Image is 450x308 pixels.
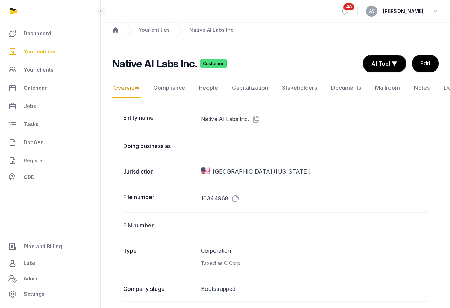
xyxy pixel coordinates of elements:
span: Register [24,156,44,165]
a: Capitalization [231,78,269,98]
span: Your entities [24,47,55,56]
span: Dashboard [24,29,51,38]
h2: Native AI Labs Inc. [112,57,197,70]
a: Overview [112,78,141,98]
a: Your entities [6,43,95,60]
a: Edit [412,55,439,72]
span: [PERSON_NAME] [383,7,423,15]
a: Mailroom [374,78,401,98]
span: AS [369,9,375,13]
nav: Breadcrumb [101,22,450,38]
a: Native AI Labs Inc. [189,27,235,34]
span: Admin [24,274,39,283]
a: Admin [6,272,95,286]
a: Plan and Billing [6,238,95,255]
dd: Bootstrapped [201,285,428,293]
a: Calendar [6,80,95,96]
dt: File number [123,193,195,204]
a: Settings [6,286,95,302]
span: Tasks [24,120,38,129]
span: Customer [200,59,227,68]
dt: EIN number [123,221,195,229]
a: People [198,78,219,98]
span: Calendar [24,84,47,92]
dt: Doing business as [123,142,195,150]
span: [GEOGRAPHIC_DATA] ([US_STATE]) [213,167,311,176]
dt: Type [123,247,195,267]
a: Compliance [152,78,187,98]
a: Register [6,152,95,169]
span: DocGen [24,138,44,147]
span: Your clients [24,66,54,74]
a: Labs [6,255,95,272]
div: Taxed as C Corp [201,259,428,267]
nav: Tabs [112,78,439,98]
span: Labs [24,259,36,267]
dt: Entity name [123,113,195,125]
dd: Corporation [201,247,428,267]
a: Stakeholders [281,78,318,98]
span: CDD [24,173,35,182]
a: Your entities [139,27,170,34]
a: DocGen [6,134,95,151]
a: Dashboard [6,25,95,42]
span: Jobs [24,102,36,110]
dt: Company stage [123,285,195,293]
a: CDD [6,170,95,184]
a: Notes [413,78,431,98]
dd: 10344968 [201,193,428,204]
a: Your clients [6,61,95,78]
button: AI Tool ▼ [363,55,406,72]
a: Documents [330,78,363,98]
dd: Native AI Labs Inc. [201,113,428,125]
a: Tasks [6,116,95,133]
dt: Jurisdiction [123,167,195,176]
button: AS [366,6,377,17]
span: 48 [343,3,354,10]
span: Settings [24,290,44,298]
a: Jobs [6,98,95,115]
span: Plan and Billing [24,242,62,251]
